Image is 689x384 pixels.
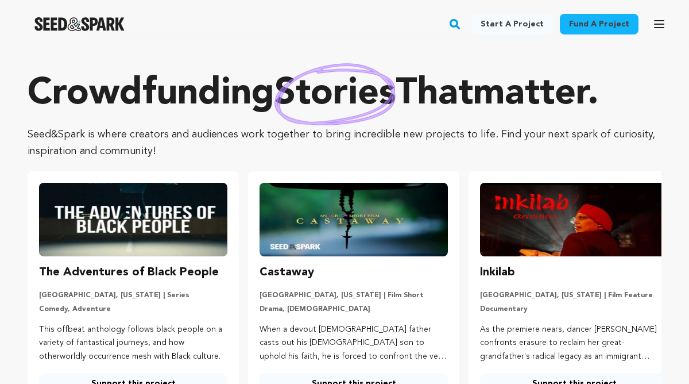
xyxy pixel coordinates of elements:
[274,63,396,126] img: hand sketched image
[480,305,668,314] p: Documentary
[34,17,125,31] img: Seed&Spark Logo Dark Mode
[34,17,125,31] a: Seed&Spark Homepage
[260,305,448,314] p: Drama, [DEMOGRAPHIC_DATA]
[260,291,448,300] p: [GEOGRAPHIC_DATA], [US_STATE] | Film Short
[260,183,448,256] img: Castaway image
[28,126,661,160] p: Seed&Spark is where creators and audiences work together to bring incredible new projects to life...
[480,323,668,364] p: As the premiere nears, dancer [PERSON_NAME] confronts erasure to reclaim her great-grandfather's ...
[39,263,219,282] h3: The Adventures of Black People
[480,183,668,256] img: Inkilab image
[560,14,638,34] a: Fund a project
[480,263,515,282] h3: Inkilab
[260,323,448,364] p: When a devout [DEMOGRAPHIC_DATA] father casts out his [DEMOGRAPHIC_DATA] son to uphold his faith,...
[28,71,661,117] p: Crowdfunding that .
[260,263,314,282] h3: Castaway
[39,305,227,314] p: Comedy, Adventure
[480,291,668,300] p: [GEOGRAPHIC_DATA], [US_STATE] | Film Feature
[39,291,227,300] p: [GEOGRAPHIC_DATA], [US_STATE] | Series
[473,76,587,113] span: matter
[39,323,227,364] p: This offbeat anthology follows black people on a variety of fantastical journeys, and how otherwo...
[39,183,227,256] img: The Adventures of Black People image
[471,14,553,34] a: Start a project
